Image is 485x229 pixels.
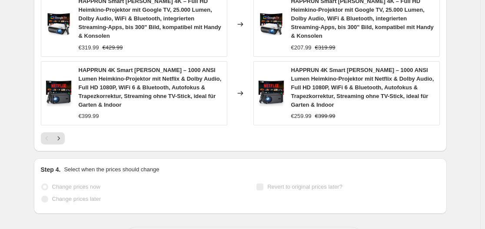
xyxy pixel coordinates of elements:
[79,43,99,52] div: €319.99
[315,112,336,121] strike: €399.99
[53,132,65,144] button: Next
[103,43,123,52] strike: €429.99
[258,80,284,106] img: 71oRMrw2eyL_80x.jpg
[258,11,284,37] img: 71t2xH272WL_80x.jpg
[46,80,72,106] img: 71oRMrw2eyL_80x.jpg
[46,11,72,37] img: 71t2xH272WL_80x.jpg
[291,112,312,121] div: €259.99
[52,196,101,202] span: Change prices later
[79,112,99,121] div: €399.99
[41,165,61,174] h2: Step 4.
[41,132,65,144] nav: Pagination
[291,43,312,52] div: €207.99
[267,183,342,190] span: Revert to original prices later?
[291,67,434,108] span: HAPPRUN 4K Smart [PERSON_NAME] – 1000 ANSI Lumen Heimkino-Projektor mit Netflix & Dolby Audio, Fu...
[52,183,100,190] span: Change prices now
[315,43,336,52] strike: €319.99
[64,165,159,174] p: Select when the prices should change
[79,67,222,108] span: HAPPRUN 4K Smart [PERSON_NAME] – 1000 ANSI Lumen Heimkino-Projektor mit Netflix & Dolby Audio, Fu...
